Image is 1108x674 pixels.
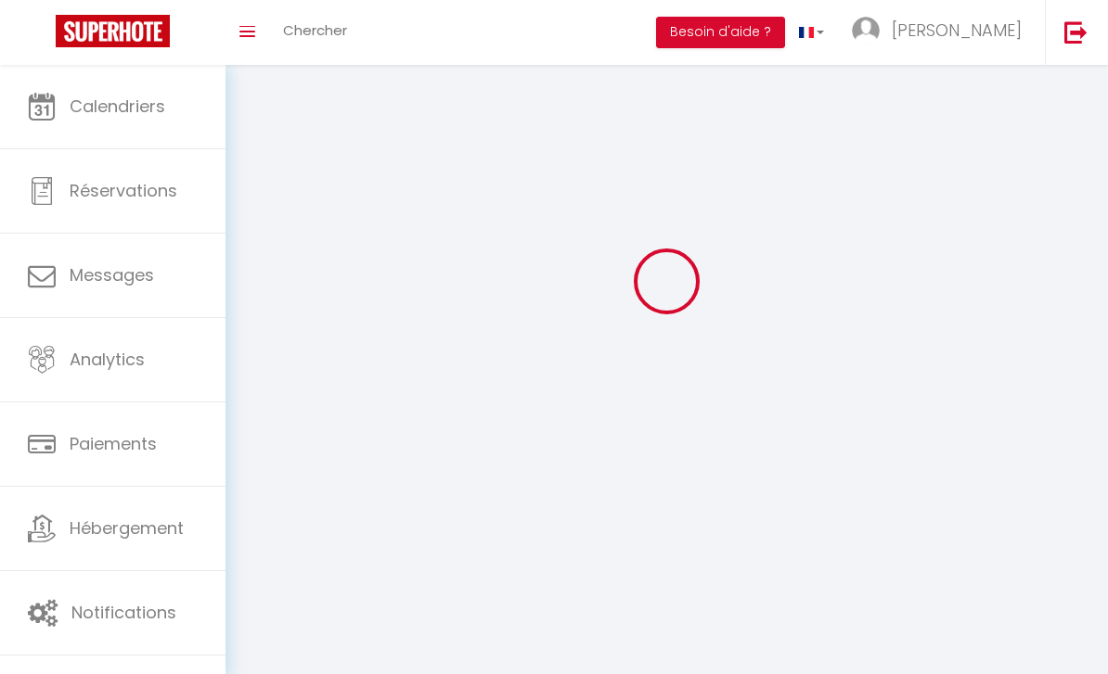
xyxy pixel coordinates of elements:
[656,17,785,48] button: Besoin d'aide ?
[283,20,347,40] span: Chercher
[71,601,176,624] span: Notifications
[56,15,170,47] img: Super Booking
[70,263,154,286] span: Messages
[70,348,145,371] span: Analytics
[15,7,71,63] button: Ouvrir le widget de chat LiveChat
[70,432,157,455] span: Paiements
[70,179,177,202] span: Réservations
[1064,20,1088,44] img: logout
[892,19,1022,42] span: [PERSON_NAME]
[852,17,880,45] img: ...
[70,516,184,540] span: Hébergement
[70,95,165,118] span: Calendriers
